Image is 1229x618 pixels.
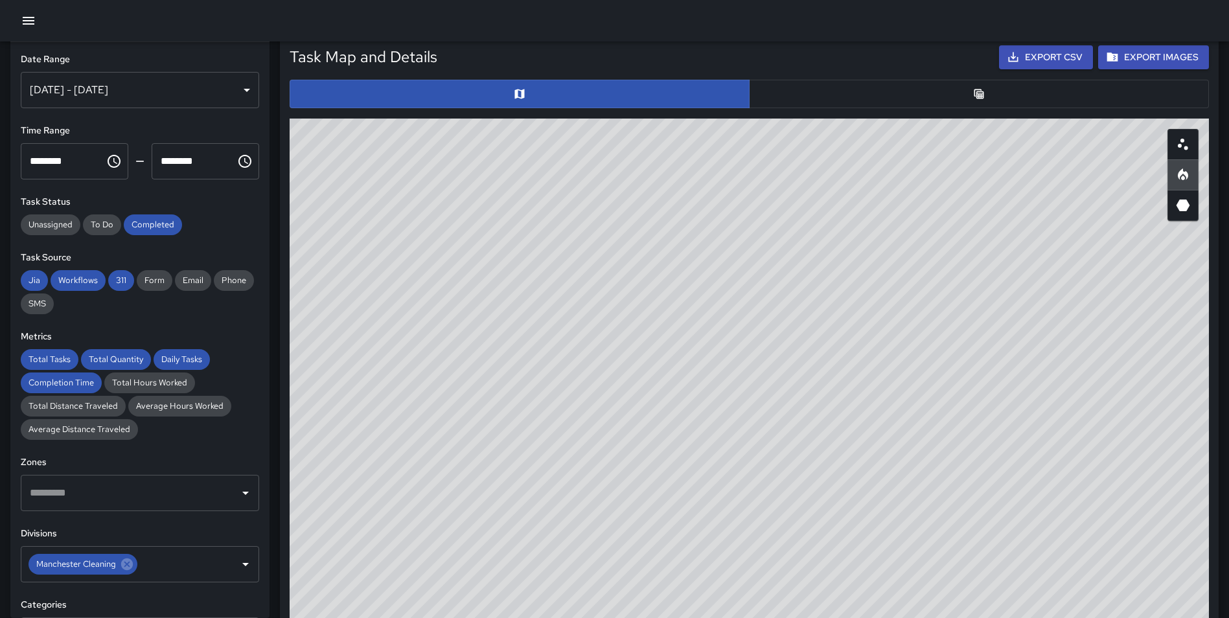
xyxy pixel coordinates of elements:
svg: Scatterplot [1175,137,1191,152]
div: Daily Tasks [154,349,210,370]
div: Total Distance Traveled [21,396,126,417]
h6: Divisions [21,527,259,541]
h6: Zones [21,455,259,470]
div: Manchester Cleaning [29,554,137,575]
span: Completion Time [21,377,102,388]
svg: 3D Heatmap [1175,198,1191,213]
h6: Time Range [21,124,259,138]
button: Scatterplot [1167,129,1199,160]
h6: Metrics [21,330,259,344]
div: Phone [214,270,254,291]
div: Workflows [51,270,106,291]
span: 311 [108,275,134,286]
span: Workflows [51,275,106,286]
div: Total Quantity [81,349,151,370]
h6: Task Source [21,251,259,265]
div: Average Distance Traveled [21,419,138,440]
div: Unassigned [21,214,80,235]
h5: Task Map and Details [290,47,437,67]
span: Average Distance Traveled [21,424,138,435]
button: Open [236,555,255,573]
svg: Map [513,87,526,100]
button: Open [236,484,255,502]
button: Heatmap [1167,159,1199,190]
span: Manchester Cleaning [29,556,124,571]
svg: Table [972,87,985,100]
div: Total Tasks [21,349,78,370]
span: To Do [83,219,121,230]
div: [DATE] - [DATE] [21,72,259,108]
button: Choose time, selected time is 12:00 AM [101,148,127,174]
button: Export Images [1098,45,1209,69]
span: Total Tasks [21,354,78,365]
h6: Date Range [21,52,259,67]
div: Average Hours Worked [128,396,231,417]
div: SMS [21,293,54,314]
div: Email [175,270,211,291]
button: Table [749,80,1209,108]
span: Phone [214,275,254,286]
span: SMS [21,298,54,309]
span: Unassigned [21,219,80,230]
h6: Categories [21,598,259,612]
h6: Task Status [21,195,259,209]
button: Map [290,80,750,108]
span: Email [175,275,211,286]
span: Average Hours Worked [128,400,231,411]
button: 3D Heatmap [1167,190,1199,221]
span: Total Distance Traveled [21,400,126,411]
span: Total Hours Worked [104,377,195,388]
div: Jia [21,270,48,291]
button: Export CSV [999,45,1093,69]
span: Form [137,275,172,286]
div: Form [137,270,172,291]
div: Completed [124,214,182,235]
div: 311 [108,270,134,291]
span: Daily Tasks [154,354,210,365]
span: Jia [21,275,48,286]
div: To Do [83,214,121,235]
div: Total Hours Worked [104,372,195,393]
svg: Heatmap [1175,167,1191,183]
button: Choose time, selected time is 11:59 PM [232,148,258,174]
span: Total Quantity [81,354,151,365]
div: Completion Time [21,372,102,393]
span: Completed [124,219,182,230]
